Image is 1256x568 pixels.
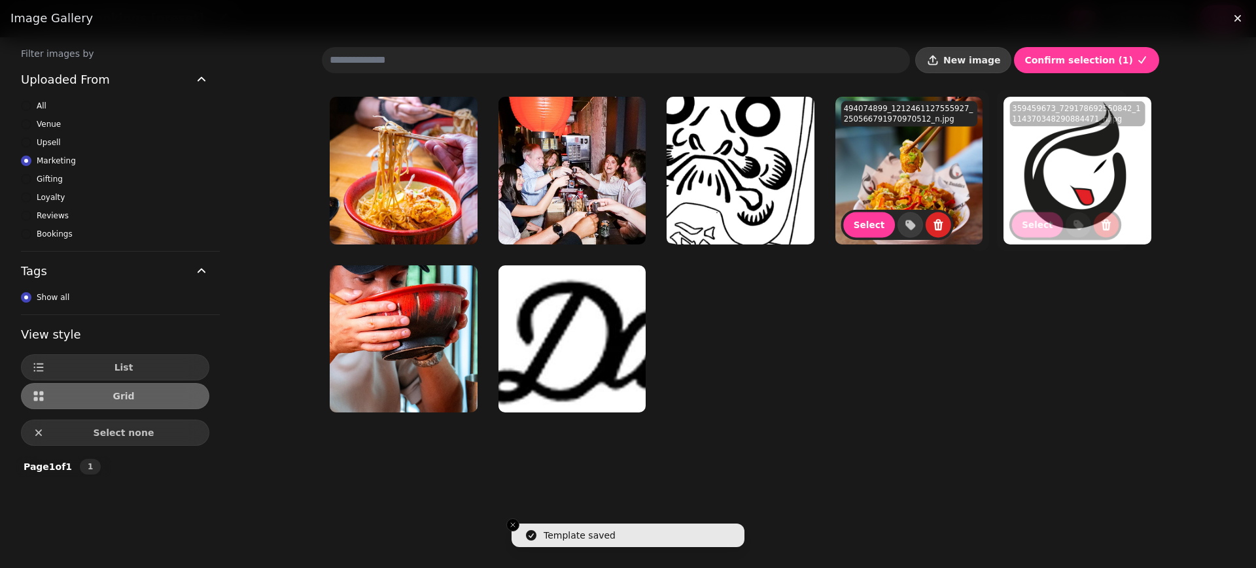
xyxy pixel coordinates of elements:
label: Filter images by [10,47,220,60]
img: logo.webp [498,265,646,413]
span: Reviews [37,209,69,222]
span: Venue [37,118,61,131]
button: Select none [21,420,209,446]
span: 1 [85,463,96,471]
button: delete [926,212,951,237]
img: lantern-outline-left.png [667,97,814,244]
nav: Pagination [80,459,101,475]
button: Tags [21,252,209,291]
p: 494074899_1212461127555927_250566791970970512_n.jpg [843,103,974,124]
span: Marketing [37,154,76,167]
span: List [49,363,198,372]
span: Bookings [37,227,73,241]
img: 515369296_1269010005234372_9214620778352290651_n.jpg [330,97,478,244]
span: Show all [37,291,69,304]
img: 493679064_1212079967594043_1546387937638789251_n.jpg [498,97,646,244]
button: Select [1012,212,1063,237]
button: Confirm selection (1) [1014,47,1159,73]
span: Gifting [37,173,63,186]
p: 359459673_729178692550842_1114370348290884471_n.jpg [1013,104,1143,124]
span: Grid [49,392,198,401]
img: 359459673_729178692550842_1114370348290884471_n.jpg [1003,97,1151,244]
button: Uploaded From [21,60,209,99]
span: Loyalty [37,191,65,204]
button: 1 [80,459,101,475]
button: List [21,354,209,380]
span: New image [943,56,1000,65]
span: Select [854,220,885,229]
span: All [37,99,46,112]
span: Confirm selection ( 1 ) [1024,56,1133,65]
button: Grid [21,383,209,409]
div: Tags [21,291,209,314]
img: 537343745_1311027787699260_2828915814129090377_n.jpg [330,265,478,413]
span: Upsell [37,136,61,149]
h3: Image gallery [10,10,1246,26]
h3: View style [21,326,209,344]
span: Select [1022,220,1053,229]
span: Select none [49,428,198,437]
button: delete [1094,212,1119,237]
button: New image [915,47,1011,73]
img: 494074899_1212461127555927_250566791970970512_n.jpg [835,97,983,244]
button: Select [843,212,895,237]
p: Page 1 of 1 [18,460,77,473]
div: Uploaded From [21,99,209,251]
